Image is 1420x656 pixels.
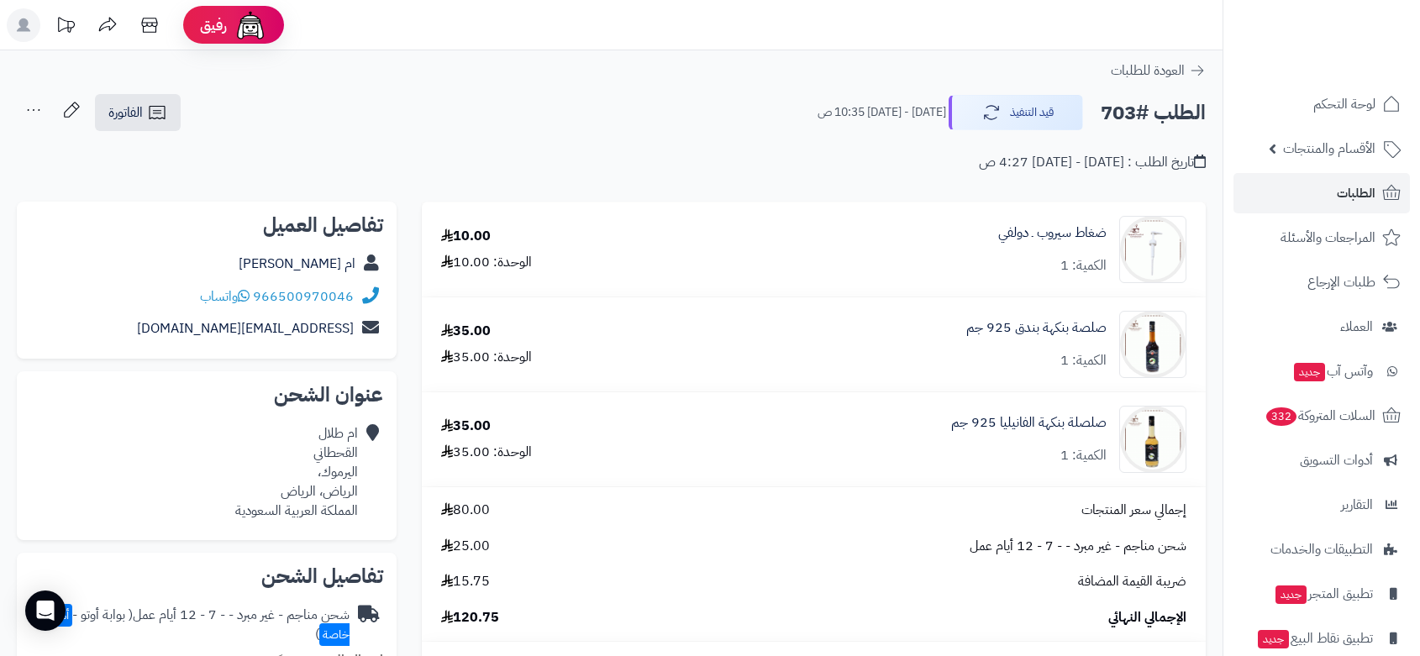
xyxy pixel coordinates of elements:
[1337,181,1375,205] span: الطلبات
[970,537,1186,556] span: شحن مناجم - غير مبرد - - 7 - 12 أيام عمل
[1111,60,1185,81] span: العودة للطلبات
[234,8,267,42] img: ai-face.png
[949,95,1083,130] button: قيد التنفيذ
[1233,574,1410,614] a: تطبيق المتجرجديد
[1313,92,1375,116] span: لوحة التحكم
[1265,404,1375,428] span: السلات المتروكة
[1233,529,1410,569] a: التطبيقات والخدمات
[1258,630,1289,648] span: جديد
[1060,351,1107,370] div: الكمية: 1
[30,566,383,586] h2: تفاصيل الشحن
[239,254,355,274] a: ام [PERSON_NAME]
[1120,406,1186,473] img: 1750115805-1%20(17)-90x90.png
[1060,446,1107,465] div: الكمية: 1
[818,104,946,121] small: [DATE] - [DATE] 10:35 ص
[1233,218,1410,258] a: المراجعات والأسئلة
[1233,173,1410,213] a: الطلبات
[1111,60,1206,81] a: العودة للطلبات
[1120,216,1186,283] img: 1680081469-%D8%B6%D8%BA%D8%A7%D8%B7-%D8%B3%D9%8A%D8%B1%D9%88%D8%A8-90x90.gif
[1270,538,1373,561] span: التطبيقات والخدمات
[1341,493,1373,517] span: التقارير
[441,227,491,246] div: 10.00
[998,223,1107,243] a: ضغاط سيروب ـ دولفي
[1256,627,1373,650] span: تطبيق نقاط البيع
[951,413,1107,433] a: صلصلة بنكهة الفانيليا 925 جم
[979,153,1206,172] div: تاريخ الطلب : [DATE] - [DATE] 4:27 ص
[1101,96,1206,130] h2: الطلب #703
[1120,311,1186,378] img: 1750116161-1%20(10)-90x90.png
[235,424,358,520] div: ام طلال القحطاني اليرموك، الرياض، الرياض المملكة العربية السعودية
[1108,608,1186,627] span: الإجمالي النهائي
[95,94,181,131] a: الفاتورة
[30,606,350,644] div: شحن مناجم - غير مبرد - - 7 - 12 أيام عمل
[1233,262,1410,302] a: طلبات الإرجاع
[1307,270,1375,294] span: طلبات الإرجاع
[1233,485,1410,525] a: التقارير
[441,572,490,591] span: 15.75
[441,348,532,367] div: الوحدة: 35.00
[30,215,383,235] h2: تفاصيل العميل
[1274,582,1373,606] span: تطبيق المتجر
[1081,501,1186,520] span: إجمالي سعر المنتجات
[253,286,354,307] a: 966500970046
[200,286,250,307] a: واتساب
[108,102,143,123] span: الفاتورة
[1300,449,1373,472] span: أدوات التسويق
[441,322,491,341] div: 35.00
[1060,256,1107,276] div: الكمية: 1
[1294,363,1325,381] span: جديد
[1292,359,1373,383] span: وآتس آب
[1233,84,1410,124] a: لوحة التحكم
[441,253,532,272] div: الوحدة: 10.00
[1233,396,1410,436] a: السلات المتروكة332
[1281,226,1375,249] span: المراجعات والأسئلة
[25,590,66,631] div: Open Intercom Messenger
[45,8,87,46] a: تحديثات المنصة
[966,318,1107,338] a: صلصة بنكهة بندق 925 جم
[441,608,499,627] span: 120.75
[441,417,491,436] div: 35.00
[1340,315,1373,338] span: العملاء
[441,501,490,520] span: 80.00
[1275,585,1307,604] span: جديد
[1233,307,1410,347] a: العملاء
[30,385,383,405] h2: عنوان الشحن
[200,15,227,35] span: رفيق
[1265,407,1297,427] span: 332
[1078,572,1186,591] span: ضريبة القيمة المضافة
[441,443,532,462] div: الوحدة: 35.00
[1283,137,1375,160] span: الأقسام والمنتجات
[1233,351,1410,391] a: وآتس آبجديد
[1233,440,1410,480] a: أدوات التسويق
[1306,24,1404,59] img: logo-2.png
[441,537,490,556] span: 25.00
[137,318,354,338] a: [EMAIL_ADDRESS][DOMAIN_NAME]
